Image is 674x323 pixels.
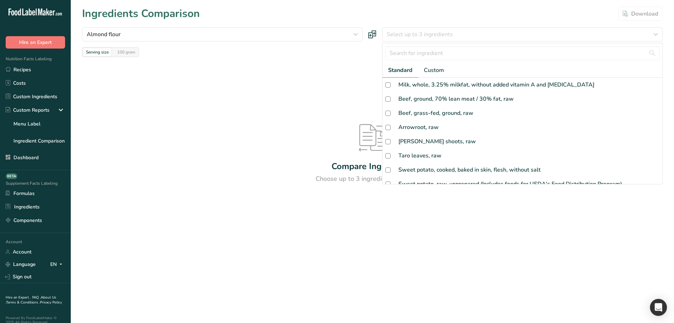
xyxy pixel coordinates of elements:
[6,295,31,300] a: Hire an Expert .
[82,27,363,41] button: Almond flour
[398,151,442,160] div: Taro leaves, raw
[32,295,41,300] a: FAQ .
[388,66,413,74] span: Standard
[398,95,514,103] div: Beef, ground, 70% lean meat / 30% fat, raw
[6,300,40,305] a: Terms & Conditions .
[618,7,663,21] button: Download
[6,258,36,271] a: Language
[83,48,111,56] div: Serving size
[82,6,200,22] h1: Ingredients Comparison
[50,260,65,269] div: EN
[650,299,667,316] div: Open Intercom Messenger
[382,27,663,41] button: Select up to 3 ingredients
[6,295,56,305] a: About Us .
[398,166,541,174] div: Sweet potato, cooked, baked in skin, flesh, without salt
[332,160,414,173] div: Compare Ingredients
[87,30,121,39] span: Almond flour
[398,180,622,188] div: Sweet potato, raw, unprepared (Includes foods for USDA's Food Distribution Program)
[6,173,17,179] div: BETA
[316,174,430,184] div: Choose up to 3 ingredients to compare
[6,106,50,114] div: Custom Reports
[6,36,65,49] button: Hire an Expert
[40,300,62,305] a: Privacy Policy
[387,30,453,39] span: Select up to 3 ingredients
[385,46,659,60] input: Search for ingredient
[623,10,658,18] div: Download
[114,48,138,56] div: 100 gram
[424,66,444,74] span: Custom
[398,137,476,146] div: [PERSON_NAME] shoots, raw
[398,123,439,132] div: Arrowroot, raw
[398,80,594,89] div: Milk, whole, 3.25% milkfat, without added vitamin A and [MEDICAL_DATA]
[398,109,473,117] div: Beef, grass-fed, ground, raw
